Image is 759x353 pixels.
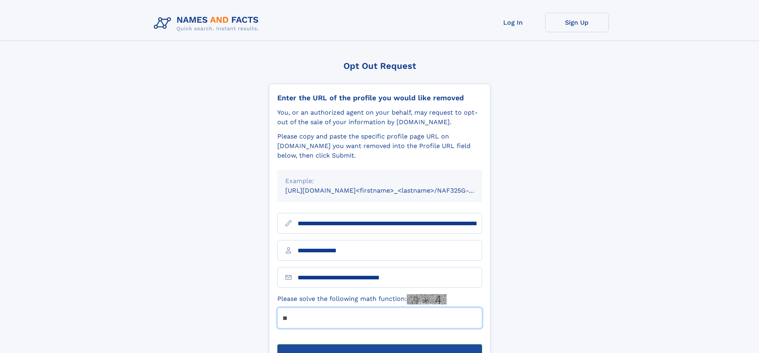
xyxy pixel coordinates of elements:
[269,61,490,71] div: Opt Out Request
[151,13,265,34] img: Logo Names and Facts
[277,132,482,160] div: Please copy and paste the specific profile page URL on [DOMAIN_NAME] you want removed into the Pr...
[285,176,474,186] div: Example:
[481,13,545,32] a: Log In
[277,294,447,304] label: Please solve the following math function:
[277,94,482,102] div: Enter the URL of the profile you would like removed
[277,108,482,127] div: You, or an authorized agent on your behalf, may request to opt-out of the sale of your informatio...
[285,187,497,194] small: [URL][DOMAIN_NAME]<firstname>_<lastname>/NAF325G-xxxxxxxx
[545,13,609,32] a: Sign Up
